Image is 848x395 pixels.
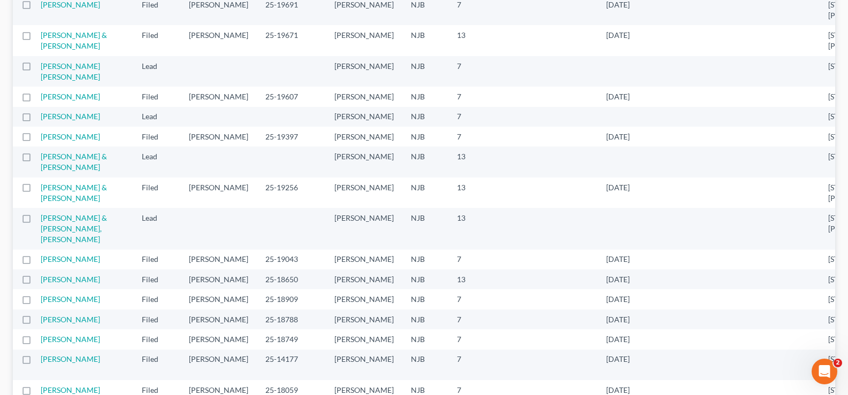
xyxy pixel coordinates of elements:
[402,127,448,146] td: NJB
[326,269,402,289] td: [PERSON_NAME]
[133,289,180,309] td: Filed
[448,250,502,269] td: 7
[448,127,502,146] td: 7
[257,309,326,329] td: 25-18788
[41,275,100,284] a: [PERSON_NAME]
[133,87,180,106] td: Filed
[133,329,180,349] td: Filed
[326,329,402,349] td: [PERSON_NAME]
[834,359,842,367] span: 2
[133,208,180,249] td: Lead
[326,350,402,380] td: [PERSON_NAME]
[812,359,837,384] iframe: Intercom live chat
[402,350,448,380] td: NJB
[448,350,502,380] td: 7
[326,107,402,127] td: [PERSON_NAME]
[180,350,257,380] td: [PERSON_NAME]
[180,25,257,56] td: [PERSON_NAME]
[598,309,660,329] td: [DATE]
[133,107,180,127] td: Lead
[133,350,180,380] td: Filed
[41,335,100,344] a: [PERSON_NAME]
[598,289,660,309] td: [DATE]
[257,329,326,349] td: 25-18749
[326,25,402,56] td: [PERSON_NAME]
[257,269,326,289] td: 25-18650
[598,177,660,208] td: [DATE]
[180,177,257,208] td: [PERSON_NAME]
[448,208,502,249] td: 13
[402,329,448,349] td: NJB
[448,289,502,309] td: 7
[41,254,100,264] a: [PERSON_NAME]
[402,107,448,127] td: NJB
[326,177,402,208] td: [PERSON_NAME]
[41,354,100,363] a: [PERSON_NAME]
[402,87,448,106] td: NJB
[448,87,502,106] td: 7
[180,269,257,289] td: [PERSON_NAME]
[448,25,502,56] td: 13
[326,250,402,269] td: [PERSON_NAME]
[133,309,180,329] td: Filed
[448,309,502,329] td: 7
[598,25,660,56] td: [DATE]
[326,87,402,106] td: [PERSON_NAME]
[41,213,107,244] a: [PERSON_NAME] & [PERSON_NAME], [PERSON_NAME]
[598,127,660,146] td: [DATE]
[133,146,180,177] td: Lead
[598,269,660,289] td: [DATE]
[257,350,326,380] td: 25-14177
[41,295,100,304] a: [PERSON_NAME]
[448,269,502,289] td: 13
[180,250,257,269] td: [PERSON_NAME]
[133,25,180,56] td: Filed
[180,309,257,329] td: [PERSON_NAME]
[448,146,502,177] td: 13
[326,309,402,329] td: [PERSON_NAME]
[402,250,448,269] td: NJB
[257,289,326,309] td: 25-18909
[326,146,402,177] td: [PERSON_NAME]
[326,208,402,249] td: [PERSON_NAME]
[326,56,402,87] td: [PERSON_NAME]
[257,87,326,106] td: 25-19607
[41,61,100,81] a: [PERSON_NAME] [PERSON_NAME]
[180,329,257,349] td: [PERSON_NAME]
[257,250,326,269] td: 25-19043
[448,177,502,208] td: 13
[41,315,100,324] a: [PERSON_NAME]
[41,92,100,101] a: [PERSON_NAME]
[326,289,402,309] td: [PERSON_NAME]
[257,127,326,146] td: 25-19397
[180,289,257,309] td: [PERSON_NAME]
[133,127,180,146] td: Filed
[402,56,448,87] td: NJB
[133,177,180,208] td: Filed
[402,289,448,309] td: NJB
[180,87,257,106] td: [PERSON_NAME]
[402,146,448,177] td: NJB
[598,329,660,349] td: [DATE]
[326,127,402,146] td: [PERSON_NAME]
[402,309,448,329] td: NJB
[448,56,502,87] td: 7
[402,269,448,289] td: NJB
[402,177,448,208] td: NJB
[598,250,660,269] td: [DATE]
[41,132,100,141] a: [PERSON_NAME]
[598,350,660,380] td: [DATE]
[402,208,448,249] td: NJB
[257,25,326,56] td: 25-19671
[448,329,502,349] td: 7
[133,250,180,269] td: Filed
[41,30,107,50] a: [PERSON_NAME] & [PERSON_NAME]
[402,25,448,56] td: NJB
[180,127,257,146] td: [PERSON_NAME]
[257,177,326,208] td: 25-19256
[598,87,660,106] td: [DATE]
[41,152,107,172] a: [PERSON_NAME] & [PERSON_NAME]
[41,112,100,121] a: [PERSON_NAME]
[41,183,107,203] a: [PERSON_NAME] & [PERSON_NAME]
[133,56,180,87] td: Lead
